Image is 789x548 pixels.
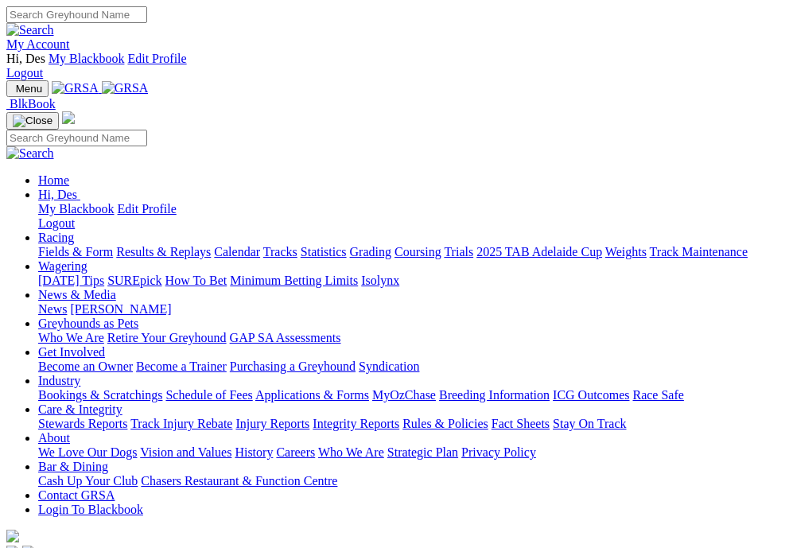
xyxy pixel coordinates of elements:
[102,81,149,95] img: GRSA
[38,188,80,201] a: Hi, Des
[387,445,458,459] a: Strategic Plan
[38,431,70,445] a: About
[70,302,171,316] a: [PERSON_NAME]
[553,388,629,402] a: ICG Outcomes
[38,331,783,345] div: Greyhounds as Pets
[38,360,133,373] a: Become an Owner
[62,111,75,124] img: logo-grsa-white.png
[13,115,52,127] img: Close
[394,245,441,258] a: Coursing
[16,83,42,95] span: Menu
[632,388,683,402] a: Race Safe
[38,445,137,459] a: We Love Our Dogs
[6,530,19,542] img: logo-grsa-white.png
[38,317,138,330] a: Greyhounds as Pets
[38,345,105,359] a: Get Involved
[476,245,602,258] a: 2025 TAB Adelaide Cup
[136,360,227,373] a: Become a Trainer
[107,274,161,287] a: SUREpick
[38,202,783,231] div: Hi, Des
[107,331,227,344] a: Retire Your Greyhound
[38,302,67,316] a: News
[276,445,315,459] a: Careers
[38,302,783,317] div: News & Media
[6,37,70,51] a: My Account
[49,52,125,65] a: My Blackbook
[165,388,252,402] a: Schedule of Fees
[6,97,56,111] a: BlkBook
[605,245,647,258] a: Weights
[461,445,536,459] a: Privacy Policy
[230,274,358,287] a: Minimum Betting Limits
[372,388,436,402] a: MyOzChase
[6,146,54,161] img: Search
[38,388,162,402] a: Bookings & Scratchings
[38,245,783,259] div: Racing
[361,274,399,287] a: Isolynx
[6,112,59,130] button: Toggle navigation
[38,202,115,216] a: My Blackbook
[38,374,80,387] a: Industry
[230,331,341,344] a: GAP SA Assessments
[38,402,122,416] a: Care & Integrity
[38,474,783,488] div: Bar & Dining
[38,216,75,230] a: Logout
[52,81,99,95] img: GRSA
[127,52,186,65] a: Edit Profile
[255,388,369,402] a: Applications & Forms
[38,331,104,344] a: Who We Are
[492,417,550,430] a: Fact Sheets
[38,417,783,431] div: Care & Integrity
[38,274,783,288] div: Wagering
[230,360,356,373] a: Purchasing a Greyhound
[165,274,227,287] a: How To Bet
[130,417,232,430] a: Track Injury Rebate
[118,202,177,216] a: Edit Profile
[6,80,49,97] button: Toggle navigation
[235,417,309,430] a: Injury Reports
[402,417,488,430] a: Rules & Policies
[650,245,748,258] a: Track Maintenance
[38,488,115,502] a: Contact GRSA
[6,66,43,80] a: Logout
[439,388,550,402] a: Breeding Information
[38,188,77,201] span: Hi, Des
[6,6,147,23] input: Search
[214,245,260,258] a: Calendar
[38,231,74,244] a: Racing
[318,445,384,459] a: Who We Are
[140,445,231,459] a: Vision and Values
[38,259,87,273] a: Wagering
[350,245,391,258] a: Grading
[38,503,143,516] a: Login To Blackbook
[313,417,399,430] a: Integrity Reports
[38,445,783,460] div: About
[116,245,211,258] a: Results & Replays
[38,474,138,488] a: Cash Up Your Club
[38,360,783,374] div: Get Involved
[6,52,783,80] div: My Account
[38,274,104,287] a: [DATE] Tips
[38,173,69,187] a: Home
[6,52,45,65] span: Hi, Des
[141,474,337,488] a: Chasers Restaurant & Function Centre
[38,388,783,402] div: Industry
[444,245,473,258] a: Trials
[553,417,626,430] a: Stay On Track
[10,97,56,111] span: BlkBook
[6,130,147,146] input: Search
[38,288,116,301] a: News & Media
[6,23,54,37] img: Search
[235,445,273,459] a: History
[263,245,297,258] a: Tracks
[38,460,108,473] a: Bar & Dining
[301,245,347,258] a: Statistics
[38,417,127,430] a: Stewards Reports
[359,360,419,373] a: Syndication
[38,245,113,258] a: Fields & Form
